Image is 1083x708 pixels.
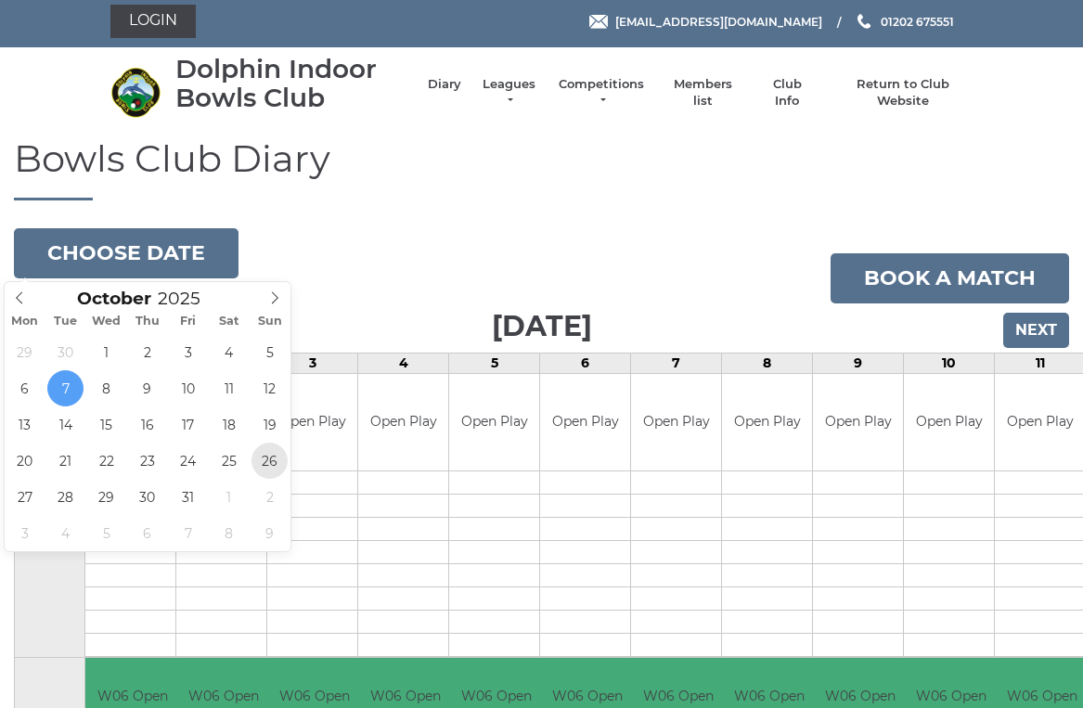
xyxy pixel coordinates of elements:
div: Dolphin Indoor Bowls Club [175,55,409,112]
img: Email [589,15,608,29]
td: Open Play [267,374,357,471]
a: Login [110,5,196,38]
span: Tue [45,315,86,328]
span: 01202 675551 [881,14,954,28]
td: 5 [449,353,540,373]
span: October 24, 2025 [170,443,206,479]
span: October 4, 2025 [211,334,247,370]
span: October 27, 2025 [6,479,43,515]
input: Scroll to increment [151,288,224,309]
td: Open Play [358,374,448,471]
a: Club Info [760,76,814,109]
span: Mon [5,315,45,328]
span: Scroll to increment [77,290,151,308]
span: November 1, 2025 [211,479,247,515]
span: October 9, 2025 [129,370,165,406]
span: October 8, 2025 [88,370,124,406]
a: Leagues [480,76,538,109]
span: October 7, 2025 [47,370,84,406]
a: Return to Club Website [832,76,973,109]
span: [EMAIL_ADDRESS][DOMAIN_NAME] [615,14,822,28]
span: September 30, 2025 [47,334,84,370]
span: October 11, 2025 [211,370,247,406]
span: October 13, 2025 [6,406,43,443]
td: 7 [631,353,722,373]
a: Competitions [557,76,646,109]
a: Email [EMAIL_ADDRESS][DOMAIN_NAME] [589,13,822,31]
span: October 6, 2025 [6,370,43,406]
span: October 26, 2025 [251,443,288,479]
td: 9 [813,353,904,373]
td: 8 [722,353,813,373]
span: October 1, 2025 [88,334,124,370]
span: November 5, 2025 [88,515,124,551]
span: Wed [86,315,127,328]
button: Choose date [14,228,239,278]
span: October 2, 2025 [129,334,165,370]
td: Open Play [813,374,903,471]
span: Sat [209,315,250,328]
span: October 12, 2025 [251,370,288,406]
span: September 29, 2025 [6,334,43,370]
span: October 15, 2025 [88,406,124,443]
span: October 16, 2025 [129,406,165,443]
img: Dolphin Indoor Bowls Club [110,67,161,118]
span: November 8, 2025 [211,515,247,551]
span: October 22, 2025 [88,443,124,479]
span: November 7, 2025 [170,515,206,551]
span: November 6, 2025 [129,515,165,551]
span: November 9, 2025 [251,515,288,551]
span: October 19, 2025 [251,406,288,443]
td: 3 [267,353,358,373]
h1: Bowls Club Diary [14,138,1069,200]
span: October 30, 2025 [129,479,165,515]
td: Open Play [540,374,630,471]
span: October 3, 2025 [170,334,206,370]
span: October 31, 2025 [170,479,206,515]
td: 10 [904,353,995,373]
td: Open Play [904,374,994,471]
td: Open Play [449,374,539,471]
span: October 20, 2025 [6,443,43,479]
span: October 28, 2025 [47,479,84,515]
td: 4 [358,353,449,373]
span: October 18, 2025 [211,406,247,443]
span: Thu [127,315,168,328]
span: October 23, 2025 [129,443,165,479]
span: October 17, 2025 [170,406,206,443]
span: October 29, 2025 [88,479,124,515]
a: Diary [428,76,461,93]
input: Next [1003,313,1069,348]
td: 6 [540,353,631,373]
img: Phone us [857,14,870,29]
span: November 4, 2025 [47,515,84,551]
a: Book a match [831,253,1069,303]
span: Fri [168,315,209,328]
span: October 25, 2025 [211,443,247,479]
a: Members list [664,76,741,109]
span: October 21, 2025 [47,443,84,479]
td: Open Play [722,374,812,471]
td: Open Play [631,374,721,471]
span: October 5, 2025 [251,334,288,370]
span: October 10, 2025 [170,370,206,406]
span: October 14, 2025 [47,406,84,443]
span: Sun [250,315,290,328]
a: Phone us 01202 675551 [855,13,954,31]
span: November 2, 2025 [251,479,288,515]
span: November 3, 2025 [6,515,43,551]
